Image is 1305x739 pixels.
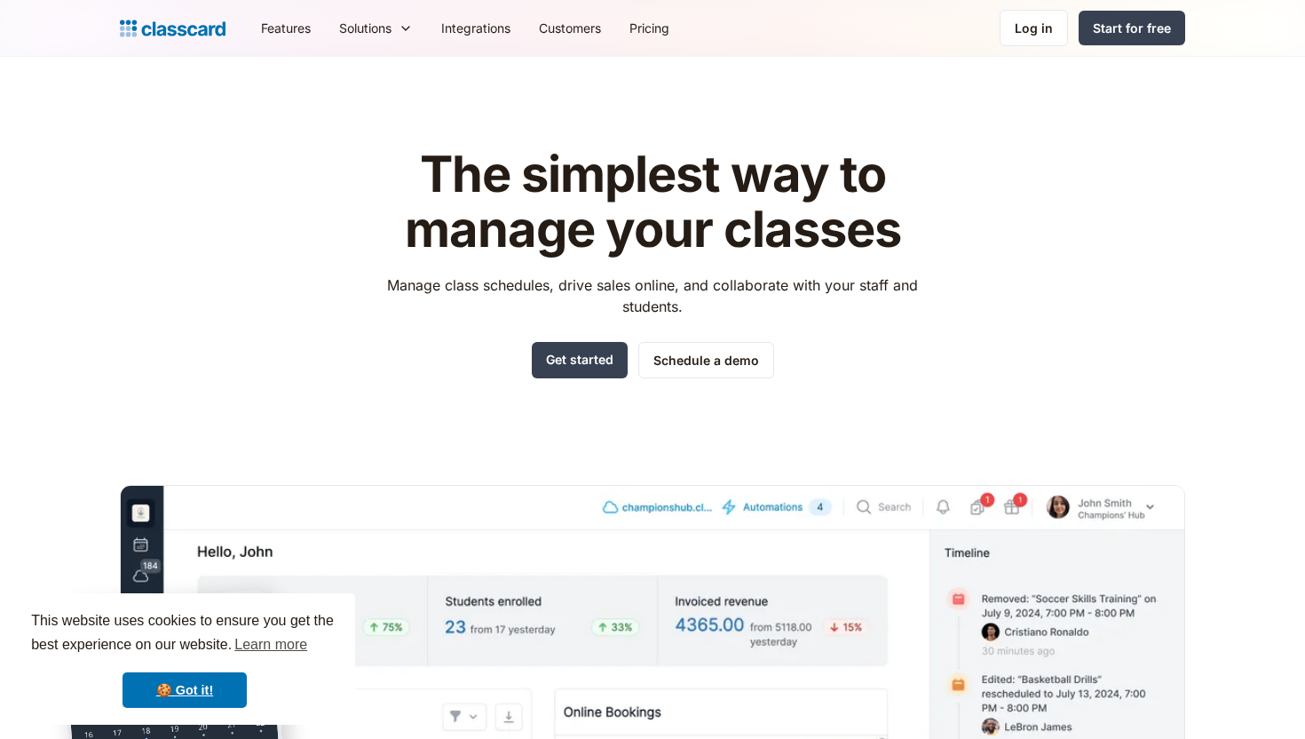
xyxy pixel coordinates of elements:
a: Start for free [1079,11,1185,45]
a: learn more about cookies [232,632,310,658]
div: Log in [1015,19,1053,37]
a: Customers [525,8,615,48]
a: Get started [532,342,628,378]
div: Solutions [339,19,391,37]
a: Pricing [615,8,684,48]
div: Start for free [1093,19,1171,37]
div: Solutions [325,8,427,48]
a: Schedule a demo [638,342,774,378]
a: Integrations [427,8,525,48]
div: cookieconsent [14,593,355,725]
h1: The simplest way to manage your classes [371,147,935,257]
p: Manage class schedules, drive sales online, and collaborate with your staff and students. [371,274,935,317]
a: Logo [120,16,225,41]
a: Log in [1000,10,1068,46]
a: dismiss cookie message [123,672,247,708]
span: This website uses cookies to ensure you get the best experience on our website. [31,610,338,658]
a: Features [247,8,325,48]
